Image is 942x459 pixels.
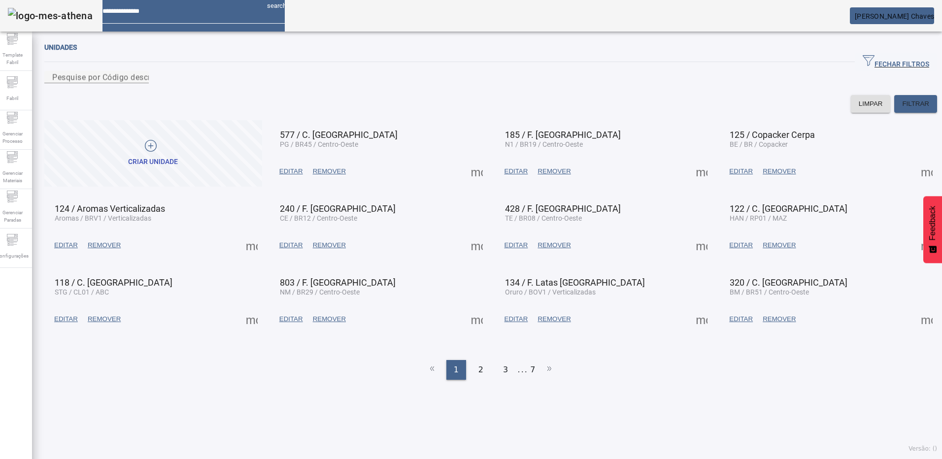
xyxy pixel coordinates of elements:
[55,203,165,214] span: 124 / Aromas Verticalizadas
[538,166,571,176] span: REMOVER
[693,236,710,254] button: Mais
[88,240,121,250] span: REMOVER
[503,364,508,376] span: 3
[55,277,172,288] span: 118 / C. [GEOGRAPHIC_DATA]
[758,163,801,180] button: REMOVER
[54,240,78,250] span: EDITAR
[918,236,936,254] button: Mais
[908,445,937,452] span: Versão: ()
[49,310,83,328] button: EDITAR
[894,95,937,113] button: FILTRAR
[928,206,937,240] span: Feedback
[313,240,346,250] span: REMOVER
[308,310,351,328] button: REMOVER
[280,130,398,140] span: 577 / C. [GEOGRAPHIC_DATA]
[758,310,801,328] button: REMOVER
[280,288,360,296] span: NM / BR29 / Centro-Oeste
[52,72,198,82] mat-label: Pesquise por Código descrição ou sigla
[724,310,758,328] button: EDITAR
[730,140,788,148] span: BE / BR / Copacker
[49,236,83,254] button: EDITAR
[468,310,486,328] button: Mais
[505,314,528,324] span: EDITAR
[274,236,308,254] button: EDITAR
[902,99,929,109] span: FILTRAR
[538,314,571,324] span: REMOVER
[530,360,535,380] li: 7
[855,12,934,20] span: [PERSON_NAME] Chaves
[83,236,126,254] button: REMOVER
[918,163,936,180] button: Mais
[730,214,787,222] span: HAN / RP01 / MAZ
[859,99,883,109] span: LIMPAR
[724,163,758,180] button: EDITAR
[505,166,528,176] span: EDITAR
[758,236,801,254] button: REMOVER
[279,240,303,250] span: EDITAR
[279,314,303,324] span: EDITAR
[693,310,710,328] button: Mais
[44,120,262,187] button: Criar unidade
[730,203,847,214] span: 122 / C. [GEOGRAPHIC_DATA]
[280,140,358,148] span: PG / BR45 / Centro-Oeste
[730,288,809,296] span: BM / BR51 / Centro-Oeste
[500,236,533,254] button: EDITAR
[918,310,936,328] button: Mais
[863,55,929,69] span: FECHAR FILTROS
[8,8,93,24] img: logo-mes-athena
[851,95,891,113] button: LIMPAR
[505,277,645,288] span: 134 / F. Latas [GEOGRAPHIC_DATA]
[923,196,942,263] button: Feedback - Mostrar pesquisa
[243,236,261,254] button: Mais
[763,166,796,176] span: REMOVER
[533,310,575,328] button: REMOVER
[274,163,308,180] button: EDITAR
[468,163,486,180] button: Mais
[729,240,753,250] span: EDITAR
[505,240,528,250] span: EDITAR
[280,214,357,222] span: CE / BR12 / Centro-Oeste
[55,288,109,296] span: STG / CL01 / ABC
[313,166,346,176] span: REMOVER
[500,310,533,328] button: EDITAR
[538,240,571,250] span: REMOVER
[279,166,303,176] span: EDITAR
[243,310,261,328] button: Mais
[128,157,178,167] div: Criar unidade
[505,140,583,148] span: N1 / BR19 / Centro-Oeste
[308,163,351,180] button: REMOVER
[83,310,126,328] button: REMOVER
[518,360,528,380] li: ...
[313,314,346,324] span: REMOVER
[44,43,77,51] span: Unidades
[505,203,621,214] span: 428 / F. [GEOGRAPHIC_DATA]
[693,163,710,180] button: Mais
[763,240,796,250] span: REMOVER
[505,288,596,296] span: Oruro / BOV1 / Verticalizadas
[729,314,753,324] span: EDITAR
[280,277,396,288] span: 803 / F. [GEOGRAPHIC_DATA]
[274,310,308,328] button: EDITAR
[730,130,815,140] span: 125 / Copacker Cerpa
[468,236,486,254] button: Mais
[505,130,621,140] span: 185 / F. [GEOGRAPHIC_DATA]
[54,314,78,324] span: EDITAR
[533,236,575,254] button: REMOVER
[3,92,21,105] span: Fabril
[505,214,582,222] span: TE / BR08 / Centro-Oeste
[308,236,351,254] button: REMOVER
[500,163,533,180] button: EDITAR
[729,166,753,176] span: EDITAR
[88,314,121,324] span: REMOVER
[280,203,396,214] span: 240 / F. [GEOGRAPHIC_DATA]
[724,236,758,254] button: EDITAR
[730,277,847,288] span: 320 / C. [GEOGRAPHIC_DATA]
[763,314,796,324] span: REMOVER
[55,214,151,222] span: Aromas / BRV1 / Verticalizadas
[855,53,937,71] button: FECHAR FILTROS
[533,163,575,180] button: REMOVER
[478,364,483,376] span: 2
